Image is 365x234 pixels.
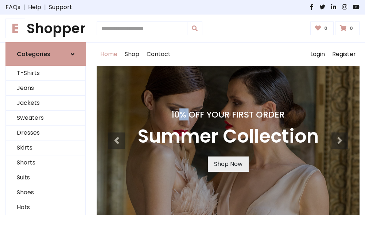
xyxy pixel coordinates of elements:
a: FAQs [5,3,20,12]
h3: Summer Collection [137,126,319,148]
a: Hats [6,200,85,215]
a: 0 [335,21,360,35]
a: Jackets [6,96,85,111]
a: Register [329,43,360,66]
span: 0 [322,25,329,32]
a: Home [97,43,121,66]
a: Jeans [6,81,85,96]
span: | [41,3,49,12]
a: Categories [5,42,86,66]
a: Support [49,3,72,12]
a: EShopper [5,20,86,36]
span: | [20,3,28,12]
a: Skirts [6,140,85,155]
a: Sweaters [6,111,85,126]
h1: Shopper [5,20,86,36]
a: Shop Now [208,156,249,172]
a: Dresses [6,126,85,140]
a: T-Shirts [6,66,85,81]
h4: 10% Off Your First Order [137,110,319,120]
a: Help [28,3,41,12]
a: Contact [143,43,174,66]
a: Shoes [6,185,85,200]
span: E [5,19,25,38]
a: Login [307,43,329,66]
a: Shorts [6,155,85,170]
span: 0 [348,25,355,32]
a: Suits [6,170,85,185]
h6: Categories [17,51,50,57]
a: Shop [121,43,143,66]
a: 0 [310,21,334,35]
